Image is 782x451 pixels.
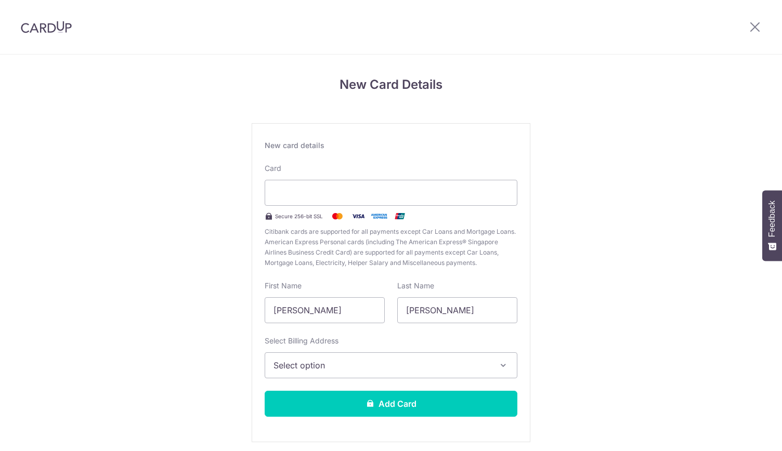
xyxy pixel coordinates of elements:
label: Select Billing Address [265,336,338,346]
span: Citibank cards are supported for all payments except Car Loans and Mortgage Loans. American Expre... [265,227,517,268]
span: Feedback [767,201,777,237]
div: New card details [265,140,517,151]
img: .alt.unionpay [389,210,410,222]
button: Select option [265,352,517,378]
img: CardUp [21,21,72,33]
button: Add Card [265,391,517,417]
iframe: Secure card payment input frame [273,187,509,199]
label: First Name [265,281,302,291]
label: Card [265,163,281,174]
label: Last Name [397,281,434,291]
img: Visa [348,210,369,222]
input: Cardholder Last Name [397,297,517,323]
input: Cardholder First Name [265,297,385,323]
span: Secure 256-bit SSL [275,212,323,220]
button: Feedback - Show survey [762,190,782,261]
h4: New Card Details [252,75,530,94]
img: Mastercard [327,210,348,222]
span: Select option [273,359,490,372]
img: .alt.amex [369,210,389,222]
